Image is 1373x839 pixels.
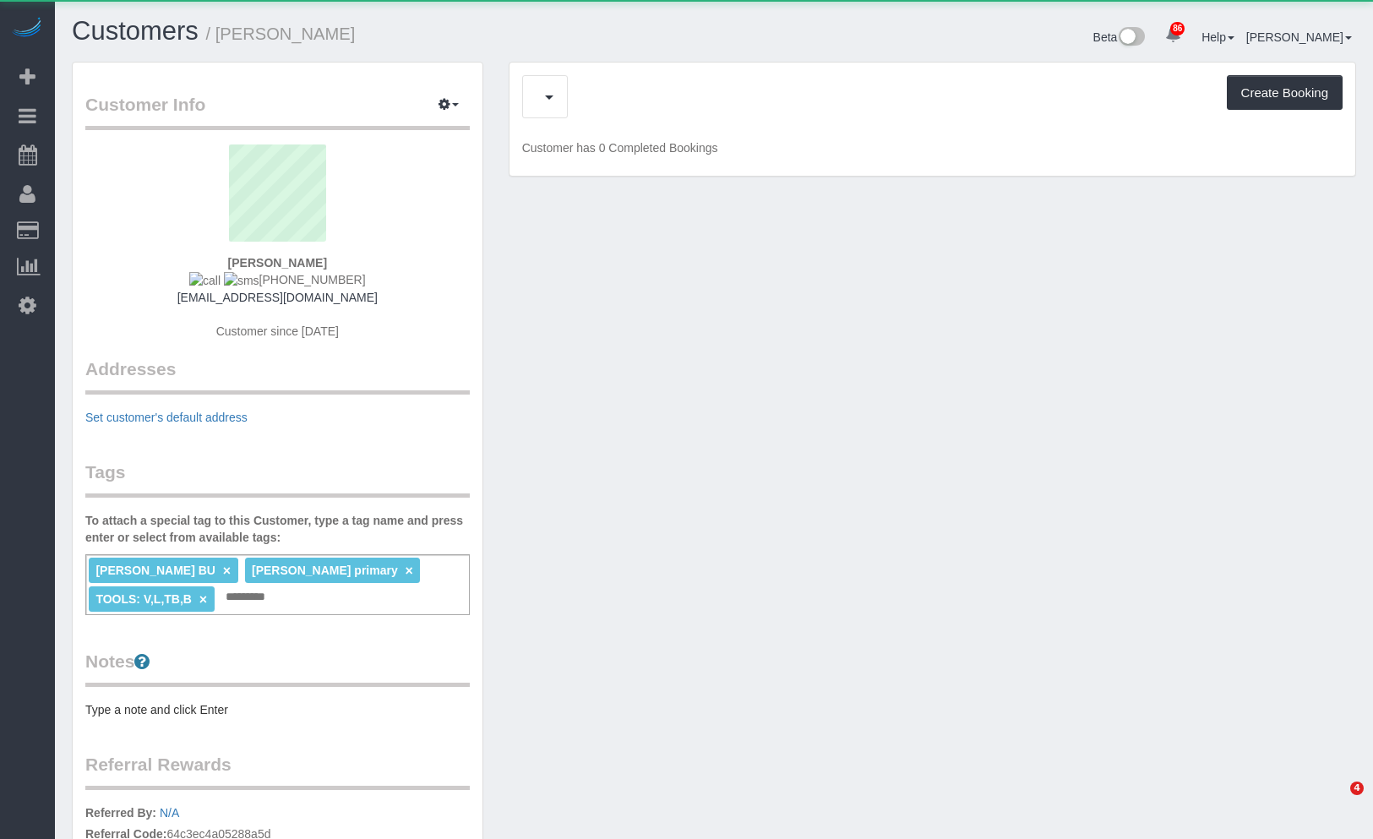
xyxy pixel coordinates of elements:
a: N/A [160,806,179,820]
strong: [PERSON_NAME] [228,256,327,270]
legend: Referral Rewards [85,752,470,790]
a: [EMAIL_ADDRESS][DOMAIN_NAME] [177,291,378,304]
a: Set customer's default address [85,411,248,424]
img: New interface [1117,27,1145,49]
img: Automaid Logo [10,17,44,41]
small: / [PERSON_NAME] [206,25,356,43]
button: Create Booking [1227,75,1343,111]
a: Help [1201,30,1234,44]
span: 86 [1170,22,1185,35]
a: Beta [1093,30,1146,44]
span: TOOLS: V,L,TB,B [95,592,192,606]
span: Customer since [DATE] [216,324,339,338]
a: × [199,592,207,607]
p: Customer has 0 Completed Bookings [522,139,1343,156]
iframe: Intercom live chat [1316,782,1356,822]
a: × [406,564,413,578]
span: [PERSON_NAME] BU [95,564,215,577]
span: 4 [1350,782,1364,795]
pre: Type a note and click Enter [85,701,470,718]
img: call [189,272,221,289]
a: 86 [1157,17,1190,54]
legend: Tags [85,460,470,498]
legend: Notes [85,649,470,687]
a: × [223,564,231,578]
label: Referred By: [85,804,156,821]
a: Customers [72,16,199,46]
span: [PERSON_NAME] primary [252,564,398,577]
span: [PHONE_NUMBER] [189,273,366,286]
a: [PERSON_NAME] [1246,30,1352,44]
legend: Customer Info [85,92,470,130]
img: sms [224,272,259,289]
label: To attach a special tag to this Customer, type a tag name and press enter or select from availabl... [85,512,470,546]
